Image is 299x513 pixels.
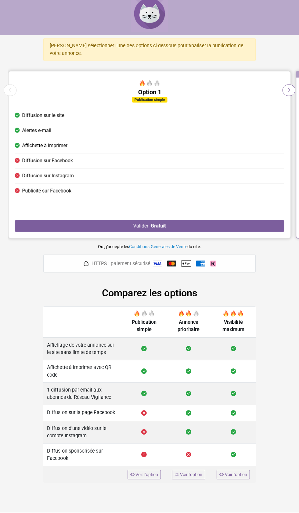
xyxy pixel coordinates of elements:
[92,262,150,270] span: HTTPS : paiement sécurisé
[178,321,199,334] span: Annonce prioritaire
[224,473,246,478] span: Voir l'option
[44,339,122,362] td: Affichage de votre annonce sur le site sans limite de temps
[16,92,283,100] h5: Option 1
[196,263,205,269] img: American Express
[181,261,191,271] img: Apple Pay
[23,161,74,168] span: Diffusion sur Facebook
[132,101,167,107] div: Publication simple
[16,223,283,235] button: Valider ·Gratuit
[44,422,122,444] td: Diffusion d'une vidéo sur le compte Instagram
[153,263,162,269] img: Visa
[132,321,157,334] span: Publication simple
[23,175,74,183] span: Diffusion sur Instagram
[180,473,202,478] span: Voir l'option
[84,263,90,269] img: HTTPS : paiement sécurisé
[44,290,255,301] h2: Comparez les options
[44,384,122,406] td: 1 diffusion par email aux abonnés du Réseau Vigilance
[44,43,255,65] div: [PERSON_NAME] sélectionner l'une des options ci-dessous pour finaliser la publication de votre an...
[99,247,201,252] small: Oui, j'accepte les du site.
[210,263,216,269] img: Klarna
[129,247,187,252] a: Conditions Générales de Vente
[136,473,158,478] span: Voir l'option
[151,226,166,232] strong: Gratuit
[167,263,176,269] img: Mastercard
[23,190,72,198] span: Publicité sur Facebook
[44,444,122,467] td: Diffusion sponsorisée sur Facebook
[44,406,122,422] td: Diffusion sur la page Facebook
[23,131,52,138] span: Alertes e-mail
[23,146,68,153] span: Affichette à imprimer
[23,116,65,123] span: Diffusion sur le site
[222,321,243,334] span: Visibilité maximum
[44,362,122,384] td: Affichette à imprimer avec QR code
